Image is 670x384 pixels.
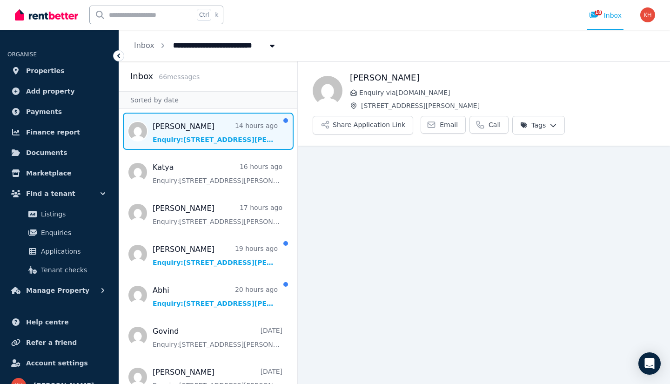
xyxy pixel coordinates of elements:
a: Refer a friend [7,333,111,352]
span: ORGANISE [7,51,37,58]
span: Finance report [26,127,80,138]
a: Payments [7,102,111,121]
div: Sorted by date [119,91,297,109]
span: Tags [520,121,546,130]
div: Inbox [589,11,622,20]
img: RentBetter [15,8,78,22]
span: Payments [26,106,62,117]
a: [PERSON_NAME]19 hours agoEnquiry:[STREET_ADDRESS][PERSON_NAME]. [153,244,278,267]
span: Manage Property [26,285,89,296]
button: Find a tenant [7,184,111,203]
a: Katya16 hours agoEnquiry:[STREET_ADDRESS][PERSON_NAME]. [153,162,282,185]
a: Properties [7,61,111,80]
div: Open Intercom Messenger [638,352,661,375]
a: Applications [11,242,107,261]
a: Help centre [7,313,111,331]
button: Manage Property [7,281,111,300]
span: Email [440,120,458,129]
a: Marketplace [7,164,111,182]
h2: Inbox [130,70,153,83]
span: Refer a friend [26,337,77,348]
a: Tenant checks [11,261,107,279]
span: Enquiry via [DOMAIN_NAME] [359,88,655,97]
span: Documents [26,147,67,158]
a: Abhi20 hours agoEnquiry:[STREET_ADDRESS][PERSON_NAME]. [153,285,278,308]
span: Ctrl [197,9,211,21]
button: Share Application Link [313,116,413,135]
img: Karla Hogg [640,7,655,22]
a: Call [469,116,509,134]
span: [STREET_ADDRESS][PERSON_NAME] [361,101,655,110]
nav: Breadcrumb [119,30,292,61]
a: Inbox [134,41,154,50]
a: [PERSON_NAME]17 hours agoEnquiry:[STREET_ADDRESS][PERSON_NAME]. [153,203,282,226]
span: Call [489,120,501,129]
span: Tenant checks [41,264,104,276]
a: Email [421,116,466,134]
span: Enquiries [41,227,104,238]
a: Govind[DATE]Enquiry:[STREET_ADDRESS][PERSON_NAME]. [153,326,282,349]
a: Add property [7,82,111,101]
span: 66 message s [159,73,200,81]
span: Add property [26,86,75,97]
a: Account settings [7,354,111,372]
span: Applications [41,246,104,257]
a: Enquiries [11,223,107,242]
h1: [PERSON_NAME] [350,71,655,84]
button: Tags [512,116,565,135]
a: Finance report [7,123,111,141]
img: Samantha Hoey [313,76,342,106]
span: Marketplace [26,168,71,179]
a: Documents [7,143,111,162]
a: Listings [11,205,107,223]
span: Find a tenant [26,188,75,199]
span: k [215,11,218,19]
span: Account settings [26,357,88,369]
span: Listings [41,209,104,220]
span: Properties [26,65,65,76]
a: [PERSON_NAME]14 hours agoEnquiry:[STREET_ADDRESS][PERSON_NAME]. [153,121,278,144]
span: 18 [595,10,602,15]
span: Help centre [26,317,69,328]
